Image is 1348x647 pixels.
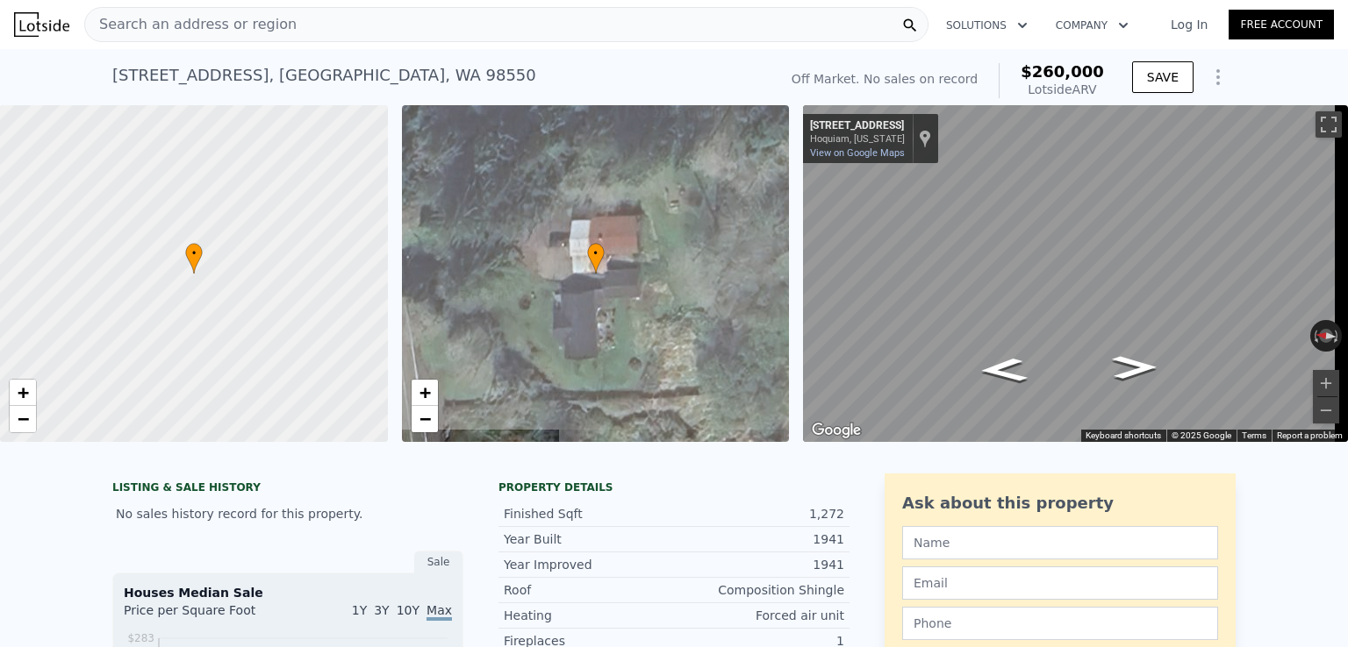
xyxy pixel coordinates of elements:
[112,63,536,88] div: [STREET_ADDRESS] , [GEOGRAPHIC_DATA] , WA 98550
[124,601,288,629] div: Price per Square Foot
[10,380,36,406] a: Zoom in
[674,581,844,599] div: Composition Shingle
[902,607,1218,640] input: Phone
[807,419,865,442] a: Open this area in Google Maps (opens a new window)
[14,12,69,37] img: Lotside
[810,147,905,159] a: View on Google Maps
[427,603,452,621] span: Max
[10,406,36,432] a: Zoom out
[414,551,463,573] div: Sale
[803,105,1348,442] div: Street View
[587,243,605,274] div: •
[959,352,1048,388] path: Go North, E Hoquiam Rd
[674,530,844,548] div: 1941
[504,607,674,624] div: Heating
[919,129,931,148] a: Show location on map
[112,498,463,530] div: No sales history record for this property.
[674,607,844,624] div: Forced air unit
[932,10,1042,41] button: Solutions
[1277,430,1343,440] a: Report a problem
[412,380,438,406] a: Zoom in
[112,480,463,498] div: LISTING & SALE HISTORY
[185,243,203,274] div: •
[902,526,1218,559] input: Name
[412,406,438,432] a: Zoom out
[803,105,1348,442] div: Map
[1042,10,1143,41] button: Company
[807,419,865,442] img: Google
[352,603,367,617] span: 1Y
[18,381,29,403] span: +
[419,381,430,403] span: +
[1093,350,1176,384] path: Go South, E Hoquiam Rd
[124,584,452,601] div: Houses Median Sale
[1201,60,1236,95] button: Show Options
[810,119,905,133] div: [STREET_ADDRESS]
[1316,111,1342,138] button: Toggle fullscreen view
[1309,328,1342,344] button: Reset the view
[587,245,605,261] span: •
[419,408,430,430] span: −
[1172,430,1231,440] span: © 2025 Google
[1132,61,1194,93] button: SAVE
[374,603,389,617] span: 3Y
[85,14,297,35] span: Search an address or region
[792,70,978,88] div: Off Market. No sales on record
[127,632,154,644] tspan: $283
[498,480,850,494] div: Property details
[18,408,29,430] span: −
[397,603,419,617] span: 10Y
[1333,320,1343,352] button: Rotate clockwise
[1021,81,1104,98] div: Lotside ARV
[1086,430,1161,442] button: Keyboard shortcuts
[1313,370,1339,396] button: Zoom in
[185,245,203,261] span: •
[674,505,844,523] div: 1,272
[1310,320,1320,352] button: Rotate counterclockwise
[674,556,844,573] div: 1941
[1229,10,1334,39] a: Free Account
[504,581,674,599] div: Roof
[1313,397,1339,423] button: Zoom out
[1242,430,1266,440] a: Terms (opens in new tab)
[810,133,905,145] div: Hoquiam, [US_STATE]
[902,491,1218,515] div: Ask about this property
[504,505,674,523] div: Finished Sqft
[1150,16,1229,33] a: Log In
[902,566,1218,600] input: Email
[504,556,674,573] div: Year Improved
[504,530,674,548] div: Year Built
[1021,62,1104,81] span: $260,000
